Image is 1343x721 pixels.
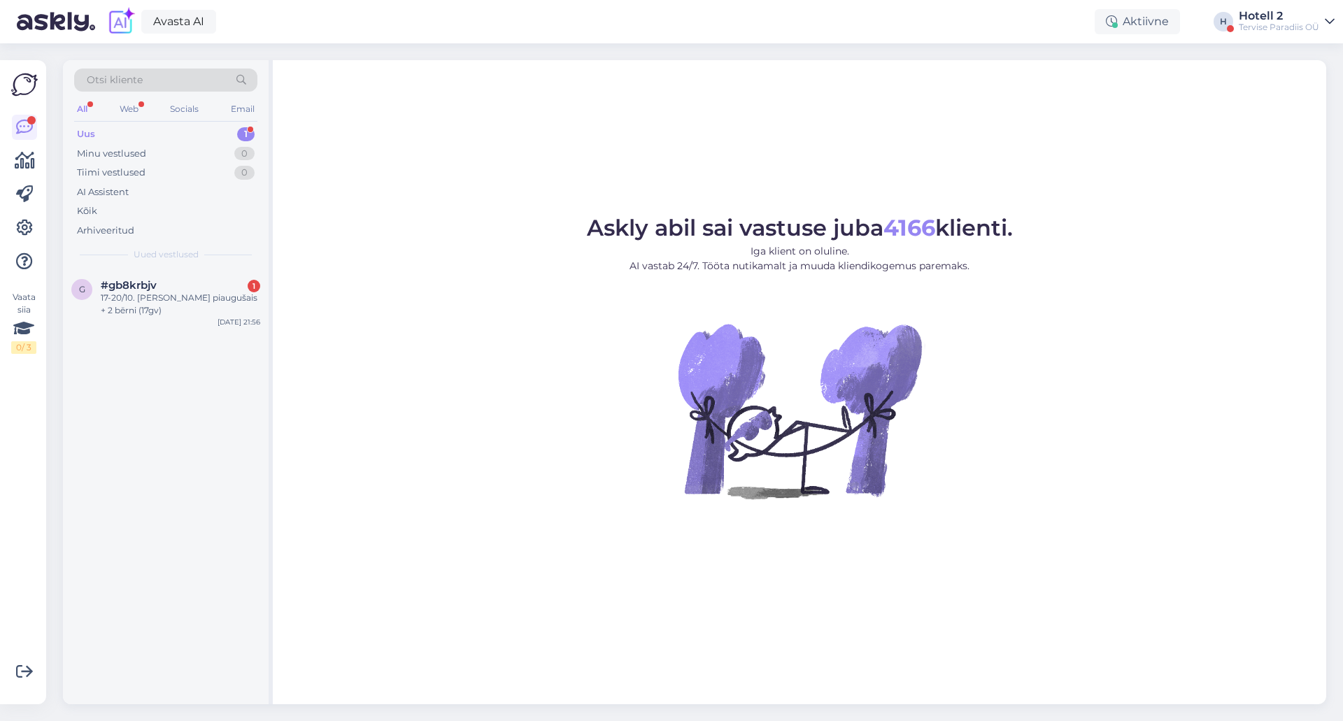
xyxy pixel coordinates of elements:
[218,317,260,327] div: [DATE] 21:56
[234,166,255,180] div: 0
[101,279,157,292] span: #gb8krbjv
[11,291,36,354] div: Vaata siia
[74,100,90,118] div: All
[141,10,216,34] a: Avasta AI
[134,248,199,261] span: Uued vestlused
[77,224,134,238] div: Arhiveeritud
[587,244,1013,273] p: Iga klient on oluline. AI vastab 24/7. Tööta nutikamalt ja muuda kliendikogemus paremaks.
[11,71,38,98] img: Askly Logo
[237,127,255,141] div: 1
[77,127,95,141] div: Uus
[117,100,141,118] div: Web
[79,284,85,294] span: g
[674,285,925,536] img: No Chat active
[883,214,935,241] b: 4166
[77,147,146,161] div: Minu vestlused
[87,73,143,87] span: Otsi kliente
[1239,10,1319,22] div: Hotell 2
[1239,22,1319,33] div: Tervise Paradiis OÜ
[1095,9,1180,34] div: Aktiivne
[167,100,201,118] div: Socials
[1239,10,1335,33] a: Hotell 2Tervise Paradiis OÜ
[11,341,36,354] div: 0 / 3
[1214,12,1233,31] div: H
[77,204,97,218] div: Kõik
[77,185,129,199] div: AI Assistent
[248,280,260,292] div: 1
[587,214,1013,241] span: Askly abil sai vastuse juba klienti.
[77,166,145,180] div: Tiimi vestlused
[106,7,136,36] img: explore-ai
[228,100,257,118] div: Email
[101,292,260,317] div: 17-20/10. [PERSON_NAME] piaugušais + 2 bērni (17gv)
[234,147,255,161] div: 0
